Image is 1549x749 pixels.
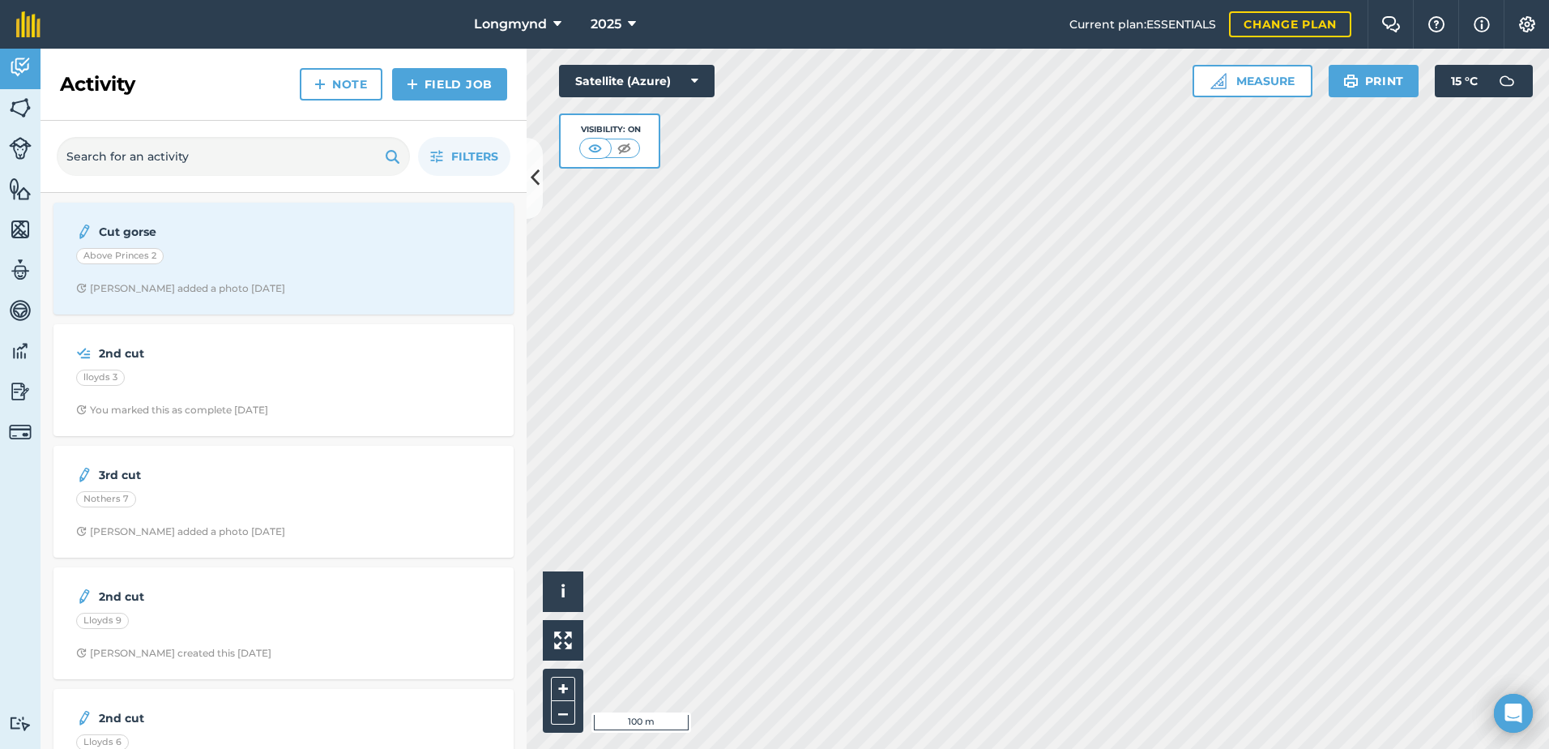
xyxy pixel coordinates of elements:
button: Satellite (Azure) [559,65,715,97]
img: svg+xml;base64,PHN2ZyB4bWxucz0iaHR0cDovL3d3dy53My5vcmcvMjAwMC9zdmciIHdpZHRoPSIxOSIgaGVpZ2h0PSIyNC... [385,147,400,166]
img: svg+xml;base64,PHN2ZyB4bWxucz0iaHR0cDovL3d3dy53My5vcmcvMjAwMC9zdmciIHdpZHRoPSI1NiIgaGVpZ2h0PSI2MC... [9,96,32,120]
img: svg+xml;base64,PD94bWwgdmVyc2lvbj0iMS4wIiBlbmNvZGluZz0idXRmLTgiPz4KPCEtLSBHZW5lcmF0b3I6IEFkb2JlIE... [76,587,92,606]
img: svg+xml;base64,PD94bWwgdmVyc2lvbj0iMS4wIiBlbmNvZGluZz0idXRmLTgiPz4KPCEtLSBHZW5lcmF0b3I6IEFkb2JlIE... [76,708,92,728]
button: Measure [1193,65,1312,97]
div: Nothers 7 [76,491,136,507]
button: Print [1329,65,1419,97]
img: Two speech bubbles overlapping with the left bubble in the forefront [1381,16,1401,32]
strong: Cut gorse [99,223,356,241]
div: Above Princes 2 [76,248,164,264]
span: Filters [451,148,498,165]
strong: 2nd cut [99,345,356,362]
strong: 3rd cut [99,466,356,484]
button: 15 °C [1435,65,1533,97]
img: svg+xml;base64,PD94bWwgdmVyc2lvbj0iMS4wIiBlbmNvZGluZz0idXRmLTgiPz4KPCEtLSBHZW5lcmF0b3I6IEFkb2JlIE... [76,465,92,485]
img: Clock with arrow pointing clockwise [76,526,87,537]
strong: 2nd cut [99,588,356,606]
div: [PERSON_NAME] added a photo [DATE] [76,525,285,538]
a: Change plan [1229,11,1351,37]
img: svg+xml;base64,PD94bWwgdmVyc2lvbj0iMS4wIiBlbmNvZGluZz0idXRmLTgiPz4KPCEtLSBHZW5lcmF0b3I6IEFkb2JlIE... [9,137,32,160]
img: A question mark icon [1427,16,1446,32]
strong: 2nd cut [99,709,356,727]
img: svg+xml;base64,PD94bWwgdmVyc2lvbj0iMS4wIiBlbmNvZGluZz0idXRmLTgiPz4KPCEtLSBHZW5lcmF0b3I6IEFkb2JlIE... [76,222,92,242]
span: Current plan : ESSENTIALS [1069,15,1216,33]
a: Note [300,68,382,101]
img: svg+xml;base64,PHN2ZyB4bWxucz0iaHR0cDovL3d3dy53My5vcmcvMjAwMC9zdmciIHdpZHRoPSIxNCIgaGVpZ2h0PSIyNC... [314,75,326,94]
button: Filters [418,137,510,176]
button: – [551,701,575,725]
img: svg+xml;base64,PD94bWwgdmVyc2lvbj0iMS4wIiBlbmNvZGluZz0idXRmLTgiPz4KPCEtLSBHZW5lcmF0b3I6IEFkb2JlIE... [9,716,32,731]
img: A cog icon [1517,16,1537,32]
img: svg+xml;base64,PD94bWwgdmVyc2lvbj0iMS4wIiBlbmNvZGluZz0idXRmLTgiPz4KPCEtLSBHZW5lcmF0b3I6IEFkb2JlIE... [9,298,32,323]
div: lloyds 3 [76,370,125,386]
input: Search for an activity [57,137,410,176]
img: svg+xml;base64,PHN2ZyB4bWxucz0iaHR0cDovL3d3dy53My5vcmcvMjAwMC9zdmciIHdpZHRoPSIxOSIgaGVpZ2h0PSIyNC... [1343,71,1359,91]
img: svg+xml;base64,PHN2ZyB4bWxucz0iaHR0cDovL3d3dy53My5vcmcvMjAwMC9zdmciIHdpZHRoPSIxNyIgaGVpZ2h0PSIxNy... [1474,15,1490,34]
button: i [543,571,583,612]
img: svg+xml;base64,PD94bWwgdmVyc2lvbj0iMS4wIiBlbmNvZGluZz0idXRmLTgiPz4KPCEtLSBHZW5lcmF0b3I6IEFkb2JlIE... [9,55,32,79]
img: Four arrows, one pointing top left, one top right, one bottom right and the last bottom left [554,631,572,649]
img: svg+xml;base64,PD94bWwgdmVyc2lvbj0iMS4wIiBlbmNvZGluZz0idXRmLTgiPz4KPCEtLSBHZW5lcmF0b3I6IEFkb2JlIE... [76,344,92,363]
img: svg+xml;base64,PHN2ZyB4bWxucz0iaHR0cDovL3d3dy53My5vcmcvMjAwMC9zdmciIHdpZHRoPSI1NiIgaGVpZ2h0PSI2MC... [9,177,32,201]
img: svg+xml;base64,PHN2ZyB4bWxucz0iaHR0cDovL3d3dy53My5vcmcvMjAwMC9zdmciIHdpZHRoPSIxNCIgaGVpZ2h0PSIyNC... [407,75,418,94]
div: [PERSON_NAME] created this [DATE] [76,647,271,660]
img: svg+xml;base64,PD94bWwgdmVyc2lvbj0iMS4wIiBlbmNvZGluZz0idXRmLTgiPz4KPCEtLSBHZW5lcmF0b3I6IEFkb2JlIE... [9,339,32,363]
img: Clock with arrow pointing clockwise [76,648,87,658]
img: svg+xml;base64,PHN2ZyB4bWxucz0iaHR0cDovL3d3dy53My5vcmcvMjAwMC9zdmciIHdpZHRoPSI1MCIgaGVpZ2h0PSI0MC... [614,140,634,156]
img: fieldmargin Logo [16,11,41,37]
a: 2nd cutLloyds 9Clock with arrow pointing clockwise[PERSON_NAME] created this [DATE] [63,577,504,670]
span: i [561,581,565,601]
img: svg+xml;base64,PD94bWwgdmVyc2lvbj0iMS4wIiBlbmNvZGluZz0idXRmLTgiPz4KPCEtLSBHZW5lcmF0b3I6IEFkb2JlIE... [9,258,32,282]
button: + [551,677,575,701]
div: You marked this as complete [DATE] [76,404,268,417]
img: svg+xml;base64,PD94bWwgdmVyc2lvbj0iMS4wIiBlbmNvZGluZz0idXRmLTgiPz4KPCEtLSBHZW5lcmF0b3I6IEFkb2JlIE... [1491,65,1523,97]
div: [PERSON_NAME] added a photo [DATE] [76,282,285,295]
span: 2025 [591,15,621,34]
span: Longmynd [474,15,547,34]
img: svg+xml;base64,PD94bWwgdmVyc2lvbj0iMS4wIiBlbmNvZGluZz0idXRmLTgiPz4KPCEtLSBHZW5lcmF0b3I6IEFkb2JlIE... [9,379,32,404]
h2: Activity [60,71,135,97]
div: Lloyds 9 [76,613,129,629]
img: svg+xml;base64,PHN2ZyB4bWxucz0iaHR0cDovL3d3dy53My5vcmcvMjAwMC9zdmciIHdpZHRoPSI1NiIgaGVpZ2h0PSI2MC... [9,217,32,242]
a: Cut gorseAbove Princes 2Clock with arrow pointing clockwise[PERSON_NAME] added a photo [DATE] [63,212,504,305]
div: Open Intercom Messenger [1494,694,1533,733]
img: Clock with arrow pointing clockwise [76,404,87,415]
a: Field Job [392,68,507,101]
img: Clock with arrow pointing clockwise [76,283,87,293]
img: svg+xml;base64,PD94bWwgdmVyc2lvbj0iMS4wIiBlbmNvZGluZz0idXRmLTgiPz4KPCEtLSBHZW5lcmF0b3I6IEFkb2JlIE... [9,421,32,443]
div: Visibility: On [579,123,641,136]
a: 3rd cutNothers 7Clock with arrow pointing clockwise[PERSON_NAME] added a photo [DATE] [63,456,504,548]
img: Ruler icon [1210,73,1227,89]
img: svg+xml;base64,PHN2ZyB4bWxucz0iaHR0cDovL3d3dy53My5vcmcvMjAwMC9zdmciIHdpZHRoPSI1MCIgaGVpZ2h0PSI0MC... [585,140,605,156]
a: 2nd cutlloyds 3Clock with arrow pointing clockwiseYou marked this as complete [DATE] [63,334,504,426]
span: 15 ° C [1451,65,1478,97]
